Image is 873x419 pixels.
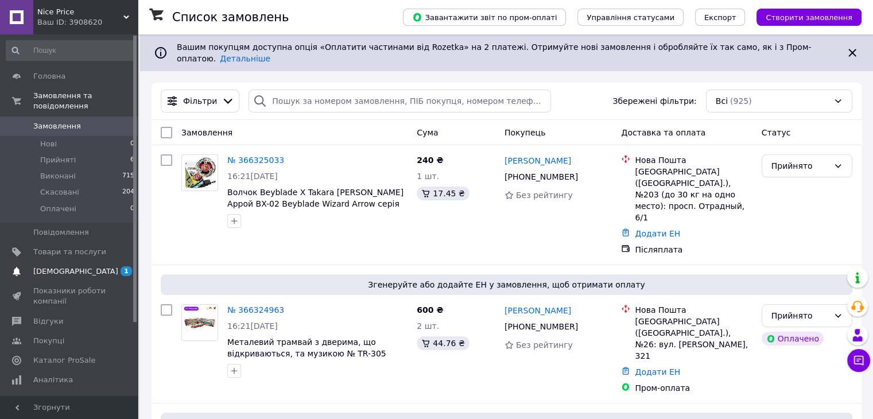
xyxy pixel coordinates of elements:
a: [PERSON_NAME] [505,305,571,316]
span: Фільтри [183,95,217,107]
span: Без рейтингу [516,340,573,350]
a: [PERSON_NAME] [505,155,571,166]
div: [GEOGRAPHIC_DATA] ([GEOGRAPHIC_DATA].), №203 (до 30 кг на одно место): просп. Отрадный, 6/1 [635,166,752,223]
input: Пошук [6,40,135,61]
span: 16:21[DATE] [227,172,278,181]
span: Виконані [40,171,76,181]
span: Всі [716,95,728,107]
span: 0 [130,139,134,149]
span: Відгуки [33,316,63,327]
span: Статус [762,128,791,137]
span: Показники роботи компанії [33,286,106,307]
span: 1 [121,266,132,276]
span: Замовлення та повідомлення [33,91,138,111]
div: [PHONE_NUMBER] [502,169,580,185]
span: Оплачені [40,204,76,214]
span: Покупці [33,336,64,346]
span: Управління статусами [587,13,674,22]
span: 6 [130,155,134,165]
span: Повідомлення [33,227,89,238]
span: (925) [730,96,752,106]
div: Нова Пошта [635,154,752,166]
div: [PHONE_NUMBER] [502,319,580,335]
a: Детальніше [220,54,270,63]
span: Експорт [704,13,736,22]
div: Оплачено [762,332,824,346]
a: Металевий трамвай з дверима, що відкриваються, та музикою № TR-305 [227,337,386,358]
a: № 366325033 [227,156,284,165]
span: 600 ₴ [417,305,443,315]
span: Згенеруйте або додайте ЕН у замовлення, щоб отримати оплату [165,279,848,290]
a: Додати ЕН [635,229,680,238]
span: [DEMOGRAPHIC_DATA] [33,266,118,277]
div: Післяплата [635,244,752,255]
span: 715 [122,171,134,181]
span: 16:21[DATE] [227,321,278,331]
span: Управління сайтом [33,394,106,415]
span: Доставка та оплата [621,128,705,137]
button: Створити замовлення [756,9,862,26]
div: Нова Пошта [635,304,752,316]
button: Експорт [695,9,746,26]
span: Cума [417,128,438,137]
span: Створити замовлення [766,13,852,22]
a: Волчок Beyblade X Takara [PERSON_NAME] Аррой BX-02 Beyblade Wizard Arrow серія Beyblade X, червоний [227,188,403,220]
a: Додати ЕН [635,367,680,377]
span: Головна [33,71,65,82]
a: Фото товару [181,154,218,191]
span: Збережені фільтри: [612,95,696,107]
img: Фото товару [182,157,218,189]
img: Фото товару [182,305,218,340]
span: Замовлення [33,121,81,131]
div: 44.76 ₴ [417,336,469,350]
span: Замовлення [181,128,232,137]
div: 17.45 ₴ [417,187,469,200]
span: Товари та послуги [33,247,106,257]
span: 204 [122,187,134,197]
div: Пром-оплата [635,382,752,394]
span: Прийняті [40,155,76,165]
span: Без рейтингу [516,191,573,200]
button: Чат з покупцем [847,349,870,372]
div: [GEOGRAPHIC_DATA] ([GEOGRAPHIC_DATA].), №26: вул. [PERSON_NAME], 321 [635,316,752,362]
a: № 366324963 [227,305,284,315]
button: Управління статусами [577,9,684,26]
a: Створити замовлення [745,12,862,21]
span: Покупець [505,128,545,137]
span: 0 [130,204,134,214]
div: Прийнято [771,160,829,172]
h1: Список замовлень [172,10,289,24]
span: Завантажити звіт по пром-оплаті [412,12,557,22]
span: Аналітика [33,375,73,385]
span: Вашим покупцям доступна опція «Оплатити частинами від Rozetka» на 2 платежі. Отримуйте нові замов... [177,42,811,63]
span: 2 шт. [417,321,439,331]
span: Nice Price [37,7,123,17]
span: Скасовані [40,187,79,197]
a: Фото товару [181,304,218,341]
div: Ваш ID: 3908620 [37,17,138,28]
span: Нові [40,139,57,149]
input: Пошук за номером замовлення, ПІБ покупця, номером телефону, Email, номером накладної [249,90,551,112]
span: Каталог ProSale [33,355,95,366]
button: Завантажити звіт по пром-оплаті [403,9,566,26]
div: Прийнято [771,309,829,322]
span: 1 шт. [417,172,439,181]
span: 240 ₴ [417,156,443,165]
